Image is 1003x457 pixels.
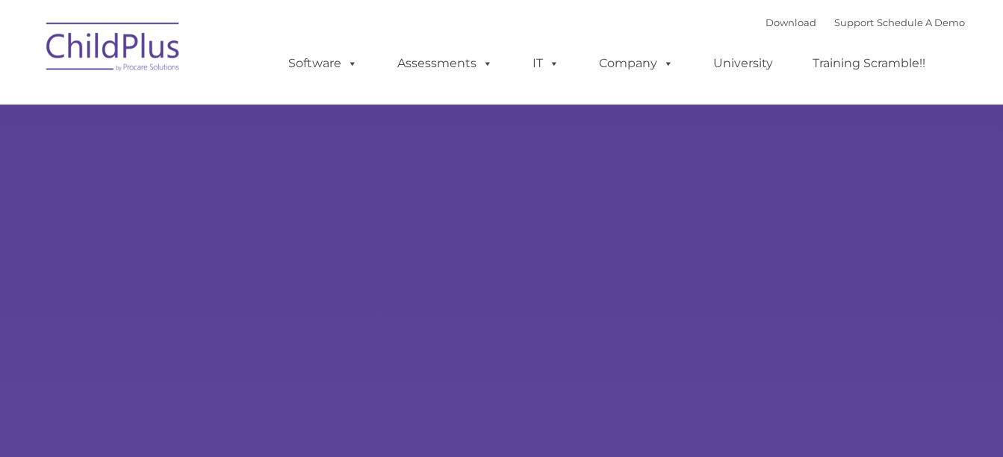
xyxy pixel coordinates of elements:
[766,16,965,28] font: |
[766,16,816,28] a: Download
[698,49,788,78] a: University
[39,12,188,87] img: ChildPlus by Procare Solutions
[273,49,373,78] a: Software
[834,16,874,28] a: Support
[518,49,574,78] a: IT
[584,49,689,78] a: Company
[877,16,965,28] a: Schedule A Demo
[382,49,508,78] a: Assessments
[798,49,940,78] a: Training Scramble!!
